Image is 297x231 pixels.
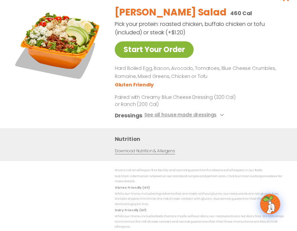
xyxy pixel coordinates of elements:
p: Pick your protein: roasted chicken, buffalo chicken or tofu (included) or steak (+$1.20) [115,20,266,37]
p: We are not an allergen free facility and cannot guarantee the absence of allergens in our foods. [115,168,284,173]
strong: Gluten Friendly (GF) [115,186,150,190]
p: While our menu includes ingredients that are made without gluten, our restaurants are not gluten ... [115,191,284,207]
p: Hard Boiled Egg, Bacon, Avocado, Tomatoes, Blue Cheese Crumbles, Romaine, Mixed Greens, Chicken o... [115,65,282,81]
li: Gluten Friendly [115,81,155,88]
img: Featured product photo for Cobb Salad [13,0,103,90]
p: Nutrition information is based on our standard recipes and portion sizes. Click Nutrition & Aller... [115,174,284,185]
p: Paired with Creamy Blue Cheese Dressing (320 Cal) or Ranch (200 Cal) [115,94,239,108]
h3: Dressings [115,111,143,120]
a: Download Nutrition & Allergens [115,148,175,154]
a: Start Your Order [115,41,194,58]
img: wpChatIcon [261,195,280,214]
p: 460 Cal [230,9,252,17]
p: While our menu includes foods that are made without dairy, our restaurants are not dairy free. We... [115,214,284,230]
h2: [PERSON_NAME] Salad [115,5,227,20]
button: See all house made dressings [144,111,226,120]
h3: Nutrition [115,135,287,143]
strong: Dairy Friendly (DF) [115,208,146,212]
